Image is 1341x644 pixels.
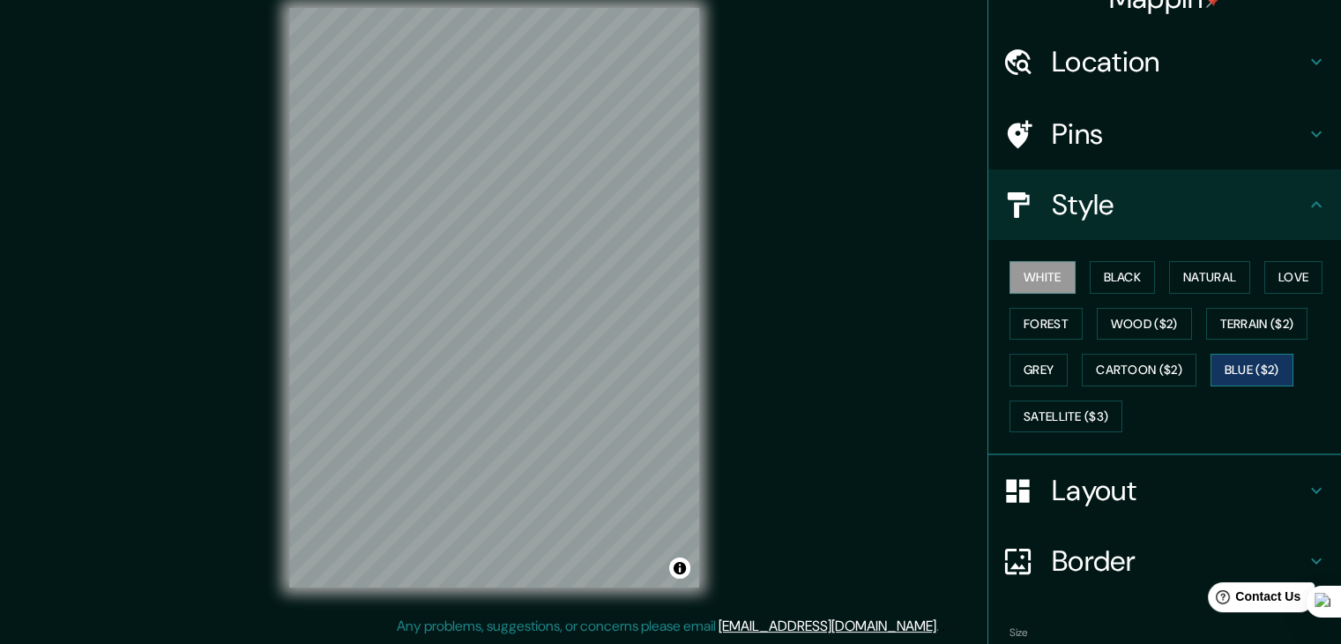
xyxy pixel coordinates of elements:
[1052,543,1306,579] h4: Border
[988,455,1341,526] div: Layout
[1009,625,1028,640] label: Size
[1052,116,1306,152] h4: Pins
[397,616,939,637] p: Any problems, suggestions, or concerns please email .
[669,558,690,579] button: Toggle attribution
[1184,575,1322,625] iframe: Help widget launcher
[1097,308,1192,341] button: Wood ($2)
[1052,44,1306,79] h4: Location
[1052,473,1306,508] h4: Layout
[1169,261,1250,294] button: Natural
[1264,261,1322,294] button: Love
[1211,354,1293,386] button: Blue ($2)
[988,526,1341,596] div: Border
[1009,308,1083,341] button: Forest
[289,8,699,588] canvas: Map
[1009,261,1076,294] button: White
[988,26,1341,97] div: Location
[719,617,936,635] a: [EMAIL_ADDRESS][DOMAIN_NAME]
[1052,187,1306,222] h4: Style
[939,616,942,637] div: .
[1090,261,1156,294] button: Black
[988,169,1341,240] div: Style
[988,99,1341,169] div: Pins
[1082,354,1196,386] button: Cartoon ($2)
[1206,308,1308,341] button: Terrain ($2)
[1009,401,1122,433] button: Satellite ($3)
[1009,354,1068,386] button: Grey
[942,616,945,637] div: .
